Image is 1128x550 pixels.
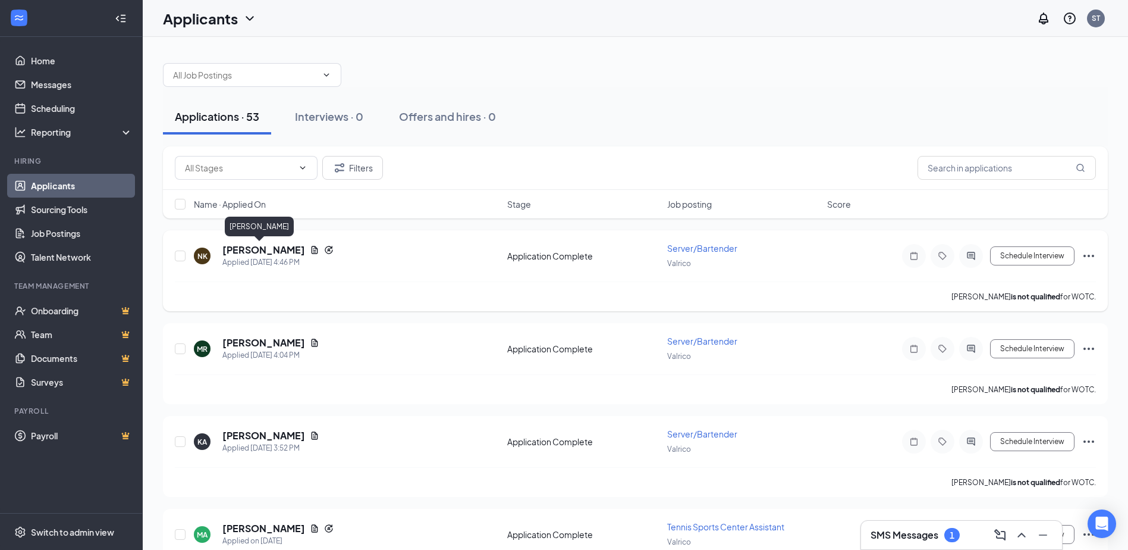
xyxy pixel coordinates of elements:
b: is not qualified [1011,292,1060,301]
span: Score [827,198,851,210]
button: ComposeMessage [991,526,1010,545]
b: is not qualified [1011,478,1060,487]
button: Schedule Interview [990,339,1074,358]
h5: [PERSON_NAME] [222,243,305,257]
button: Filter Filters [322,156,383,180]
h1: Applicants [163,8,238,29]
a: Scheduling [31,96,133,120]
svg: Note [907,344,921,354]
div: MR [197,344,208,354]
svg: Note [907,251,921,261]
h5: [PERSON_NAME] [222,522,305,535]
input: All Job Postings [173,68,317,82]
svg: Collapse [115,12,127,24]
span: Tennis Sports Center Assistant [667,521,784,532]
svg: Document [310,524,319,533]
div: Applied [DATE] 3:52 PM [222,442,319,454]
a: Messages [31,73,133,96]
div: Open Intercom Messenger [1088,510,1116,538]
a: Talent Network [31,245,133,269]
div: Payroll [14,406,130,416]
svg: Note [907,437,921,446]
p: [PERSON_NAME] for WOTC. [951,385,1096,395]
span: Valrico [667,445,691,454]
button: Schedule Interview [990,246,1074,265]
div: Offers and hires · 0 [399,109,496,124]
h5: [PERSON_NAME] [222,429,305,442]
svg: ActiveChat [964,251,978,261]
svg: Notifications [1036,11,1051,26]
div: Reporting [31,126,133,138]
div: [PERSON_NAME] [225,217,294,236]
span: Server/Bartender [667,243,737,254]
svg: Tag [935,251,950,261]
span: Name · Applied On [194,198,266,210]
svg: ChevronUp [1014,528,1029,542]
svg: MagnifyingGlass [1076,163,1085,173]
a: Home [31,49,133,73]
span: Valrico [667,352,691,361]
a: PayrollCrown [31,424,133,448]
svg: Ellipses [1082,435,1096,449]
svg: Filter [332,161,347,175]
div: Application Complete [507,343,660,355]
svg: ActiveChat [964,437,978,446]
div: Applied on [DATE] [222,535,334,547]
svg: ActiveChat [964,344,978,354]
b: is not qualified [1011,385,1060,394]
button: ChevronUp [1012,526,1031,545]
h3: SMS Messages [871,529,938,542]
svg: Document [310,431,319,440]
svg: ChevronDown [322,70,331,80]
svg: Tag [935,437,950,446]
svg: Document [310,338,319,348]
svg: Minimize [1036,528,1050,542]
div: Team Management [14,281,130,291]
svg: Document [310,245,319,255]
svg: Analysis [14,126,26,138]
svg: Settings [14,526,26,538]
svg: Ellipses [1082,527,1096,542]
span: Server/Bartender [667,429,737,439]
a: DocumentsCrown [31,346,133,370]
span: Valrico [667,537,691,546]
a: Applicants [31,174,133,198]
svg: ComposeMessage [993,528,1007,542]
svg: ChevronDown [243,11,257,26]
div: NK [197,251,208,261]
svg: Ellipses [1082,249,1096,263]
a: TeamCrown [31,323,133,346]
div: Applied [DATE] 4:46 PM [222,257,334,268]
p: [PERSON_NAME] for WOTC. [951,477,1096,487]
a: OnboardingCrown [31,299,133,323]
div: Switch to admin view [31,526,114,538]
span: Job posting [667,198,712,210]
div: Application Complete [507,436,660,448]
div: Applied [DATE] 4:04 PM [222,349,319,361]
svg: Tag [935,344,950,354]
div: Application Complete [507,250,660,262]
div: Interviews · 0 [295,109,363,124]
svg: WorkstreamLogo [13,12,25,24]
svg: Reapply [324,245,334,255]
input: Search in applications [918,156,1096,180]
a: Sourcing Tools [31,198,133,221]
svg: ChevronDown [298,163,307,173]
svg: QuestionInfo [1063,11,1077,26]
p: [PERSON_NAME] for WOTC. [951,292,1096,302]
input: All Stages [185,161,293,174]
div: Hiring [14,156,130,166]
div: KA [197,437,207,447]
span: Stage [507,198,531,210]
span: Server/Bartender [667,336,737,346]
button: Schedule Interview [990,432,1074,451]
h5: [PERSON_NAME] [222,336,305,349]
span: Valrico [667,259,691,268]
div: 1 [950,530,954,540]
a: SurveysCrown [31,370,133,394]
div: Application Complete [507,529,660,540]
div: Applications · 53 [175,109,259,124]
svg: Ellipses [1082,342,1096,356]
div: MA [197,530,208,540]
a: Job Postings [31,221,133,245]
